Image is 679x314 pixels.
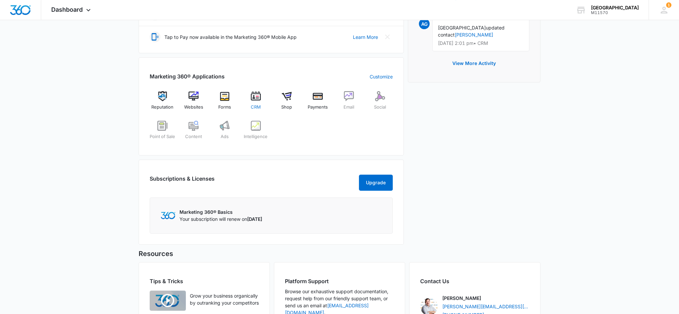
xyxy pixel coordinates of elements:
[251,104,261,111] span: CRM
[370,73,393,80] a: Customize
[150,291,186,311] img: Quick Overview Video
[161,212,175,219] img: Marketing 360 Logo
[591,10,639,15] div: account id
[442,295,481,302] p: [PERSON_NAME]
[150,133,175,140] span: Point of Sale
[344,104,354,111] span: Email
[185,133,202,140] span: Content
[666,2,671,8] div: notifications count
[184,104,203,111] span: Websites
[139,249,540,259] h5: Resources
[420,277,529,285] h2: Contact Us
[150,175,215,188] h2: Subscriptions & Licenses
[150,121,175,145] a: Point of Sale
[181,91,207,115] a: Websites
[243,91,269,115] a: CRM
[336,91,362,115] a: Email
[374,104,386,111] span: Social
[446,55,503,71] button: View More Activity
[285,277,394,285] h2: Platform Support
[359,175,393,191] button: Upgrade
[244,133,268,140] span: Intelligence
[150,91,175,115] a: Reputation
[666,2,671,8] span: 1
[51,6,83,13] span: Dashboard
[353,34,378,41] a: Learn More
[281,104,292,111] span: Shop
[150,277,259,285] h2: Tips & Tricks
[305,91,331,115] a: Payments
[419,18,430,29] span: AG
[382,32,393,42] button: Close
[442,303,529,310] a: [PERSON_NAME][EMAIL_ADDRESS][PERSON_NAME][DOMAIN_NAME]
[218,104,231,111] span: Forms
[190,292,259,306] p: Grow your business organically by outranking your competitors
[438,25,486,30] span: [GEOGRAPHIC_DATA]
[247,216,262,222] span: [DATE]
[308,104,328,111] span: Payments
[221,133,229,140] span: Ads
[150,72,225,80] h2: Marketing 360® Applications
[274,91,300,115] a: Shop
[179,215,262,223] p: Your subscription will renew on
[438,41,524,46] p: [DATE] 2:01 pm • CRM
[591,5,639,10] div: account name
[367,91,393,115] a: Social
[243,121,269,145] a: Intelligence
[164,34,297,41] p: Tap to Pay now available in the Marketing 360® Mobile App
[455,32,493,38] a: [PERSON_NAME]
[212,121,238,145] a: Ads
[151,104,173,111] span: Reputation
[181,121,207,145] a: Content
[179,208,262,215] p: Marketing 360® Basics
[212,91,238,115] a: Forms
